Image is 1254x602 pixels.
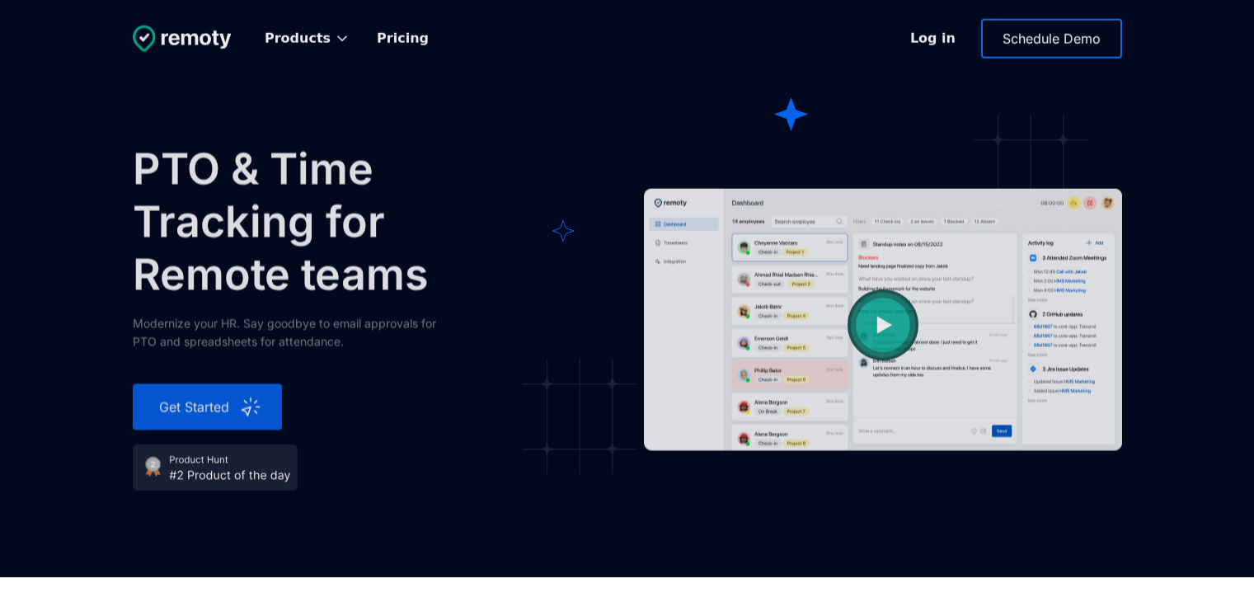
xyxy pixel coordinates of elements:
a: Pricing [364,21,442,57]
h1: PTO & Time Tracking for Remote teams [133,143,545,301]
div: Get Started [153,397,239,416]
div: Modernize your HR. Say goodbye to email approvals for PTO and spreadsheets for attendance. [133,314,463,350]
a: open lightbox [644,143,1122,496]
div: Products [251,21,364,57]
a: Schedule Demo [981,19,1122,59]
a: Log in [894,20,970,58]
a: Get Started [133,383,282,430]
div: Products [265,31,331,47]
img: Untitled UI logotext [133,26,232,52]
div: Log in [909,29,955,49]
